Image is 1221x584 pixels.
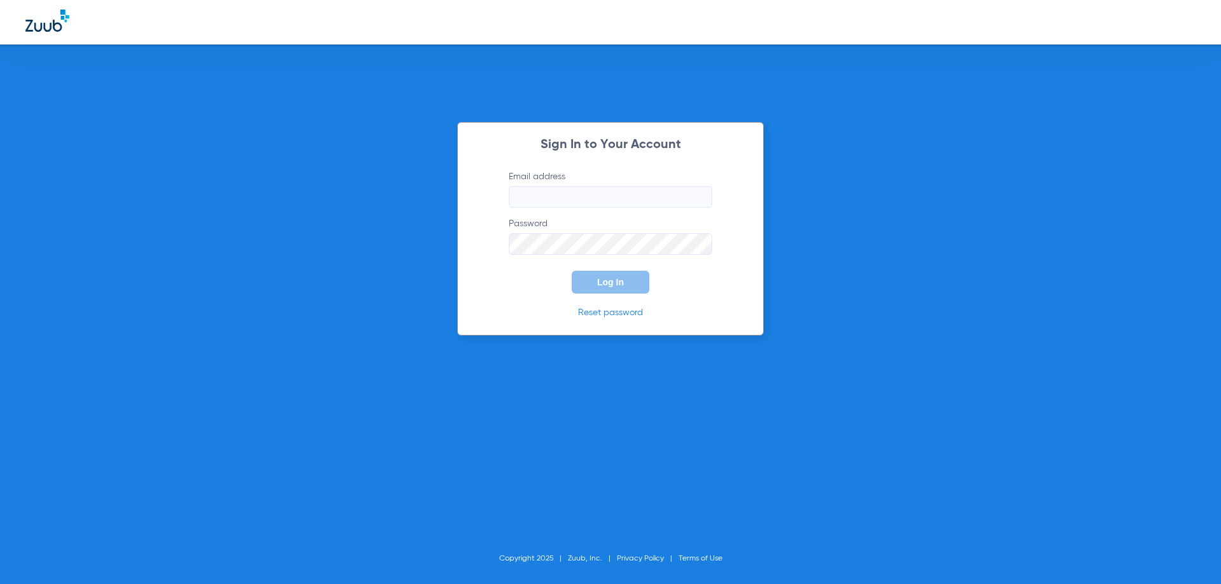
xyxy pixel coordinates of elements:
label: Password [509,217,712,255]
a: Terms of Use [679,555,722,562]
label: Email address [509,170,712,208]
button: Log In [572,271,649,294]
li: Zuub, Inc. [568,552,617,565]
a: Privacy Policy [617,555,664,562]
input: Password [509,233,712,255]
span: Log In [597,277,624,287]
img: Zuub Logo [25,10,69,32]
h2: Sign In to Your Account [490,139,731,151]
a: Reset password [578,308,643,317]
li: Copyright 2025 [499,552,568,565]
input: Email address [509,186,712,208]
